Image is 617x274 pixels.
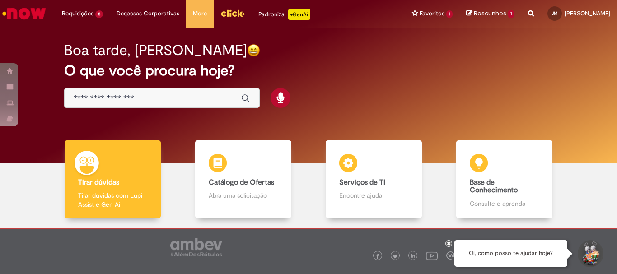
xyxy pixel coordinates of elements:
a: Base de Conhecimento Consulte e aprenda [439,140,570,218]
p: +GenAi [288,9,310,20]
span: Despesas Corporativas [117,9,179,18]
p: Encontre ajuda [339,191,408,200]
img: logo_footer_linkedin.png [411,254,416,259]
span: JM [552,10,558,16]
h2: Boa tarde, [PERSON_NAME] [64,42,247,58]
b: Base de Conhecimento [470,178,518,195]
span: More [193,9,207,18]
img: click_logo_yellow_360x200.png [220,6,245,20]
p: Abra uma solicitação [209,191,277,200]
img: happy-face.png [247,44,260,57]
b: Serviços de TI [339,178,385,187]
a: Serviços de TI Encontre ajuda [308,140,439,218]
span: 1 [446,10,453,18]
img: logo_footer_ambev_rotulo_gray.png [170,238,222,256]
a: Rascunhos [466,9,514,18]
span: 8 [95,10,103,18]
span: Favoritos [420,9,444,18]
div: Padroniza [258,9,310,20]
p: Consulte e aprenda [470,199,538,208]
span: [PERSON_NAME] [565,9,610,17]
h2: O que você procura hoje? [64,63,553,79]
span: Requisições [62,9,93,18]
button: Iniciar Conversa de Suporte [576,240,603,267]
span: Rascunhos [474,9,506,18]
div: Oi, como posso te ajudar hoje? [454,240,567,267]
img: logo_footer_youtube.png [426,250,438,261]
img: ServiceNow [1,5,47,23]
b: Catálogo de Ofertas [209,178,274,187]
a: Catálogo de Ofertas Abra uma solicitação [178,140,308,218]
img: logo_footer_twitter.png [393,254,397,259]
p: Tirar dúvidas com Lupi Assist e Gen Ai [78,191,147,209]
img: logo_footer_workplace.png [446,251,454,260]
img: logo_footer_facebook.png [375,254,380,259]
a: Tirar dúvidas Tirar dúvidas com Lupi Assist e Gen Ai [47,140,178,218]
span: 1 [508,10,514,18]
b: Tirar dúvidas [78,178,119,187]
